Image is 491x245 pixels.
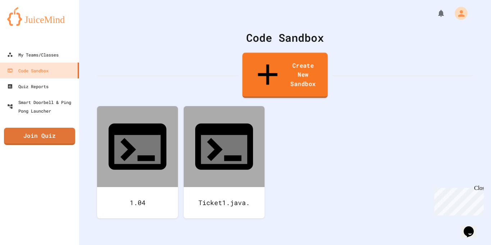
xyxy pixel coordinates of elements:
a: Ticket1.java. [184,106,265,218]
div: Smart Doorbell & Ping Pong Launcher [7,98,76,115]
iframe: chat widget [461,216,484,238]
div: Quiz Reports [7,82,49,91]
a: Join Quiz [4,128,75,145]
div: My Teams/Classes [7,50,59,59]
div: Code Sandbox [7,66,49,75]
a: 1.04 [97,106,178,218]
iframe: chat widget [431,185,484,215]
div: Chat with us now!Close [3,3,50,46]
div: Ticket1.java. [184,187,265,218]
div: My Account [447,5,469,22]
div: 1.04 [97,187,178,218]
img: logo-orange.svg [7,7,72,26]
a: Create New Sandbox [242,53,327,98]
div: My Notifications [423,7,447,19]
div: Code Sandbox [97,30,473,46]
